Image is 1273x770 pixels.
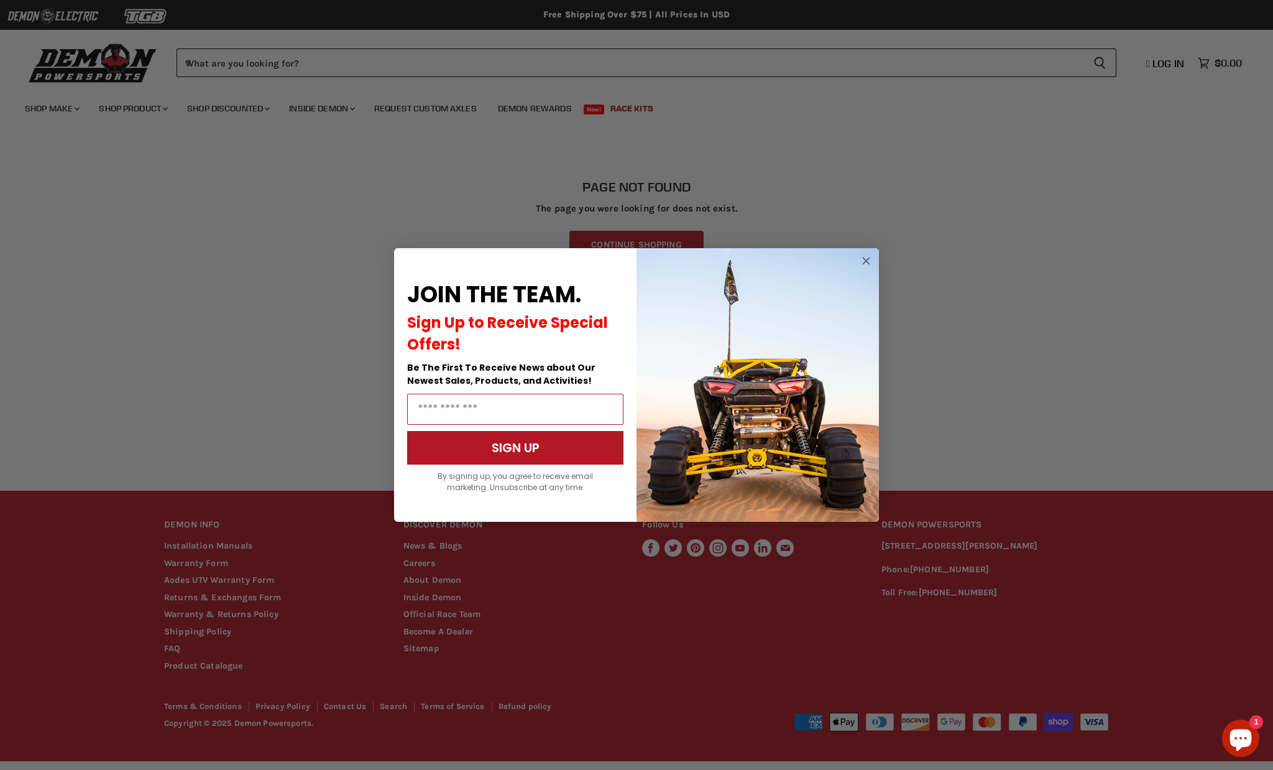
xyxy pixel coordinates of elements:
[438,471,593,493] span: By signing up, you agree to receive email marketing. Unsubscribe at any time.
[636,248,879,522] img: a9095488-b6e7-41ba-879d-588abfab540b.jpeg
[407,431,623,465] button: SIGN UP
[407,279,581,310] span: JOIN THE TEAM.
[858,253,874,269] button: Close dialog
[407,312,608,355] span: Sign Up to Receive Special Offers!
[407,361,595,387] span: Be The First To Receive News about Our Newest Sales, Products, and Activities!
[1218,720,1263,760] inbox-online-store-chat: Shopify online store chat
[407,394,623,425] input: Email Address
